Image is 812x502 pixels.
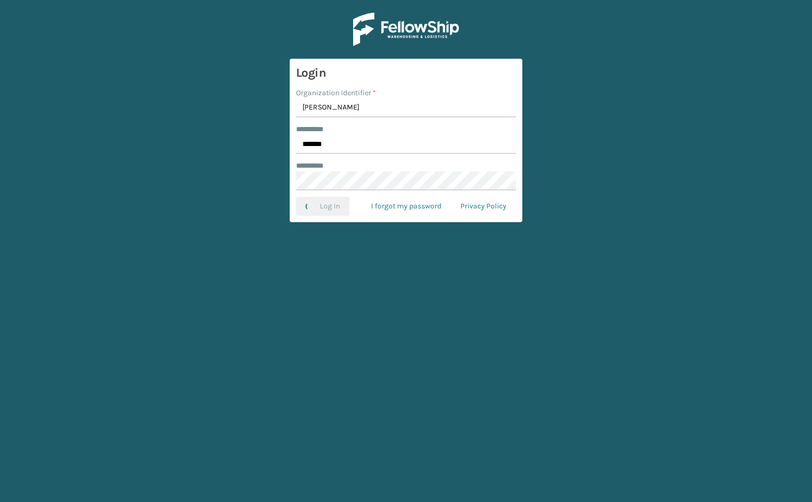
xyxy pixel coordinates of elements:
[296,65,516,81] h3: Login
[296,197,349,216] button: Log In
[451,197,516,216] a: Privacy Policy
[362,197,451,216] a: I forgot my password
[353,13,459,46] img: Logo
[296,87,376,98] label: Organization Identifier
